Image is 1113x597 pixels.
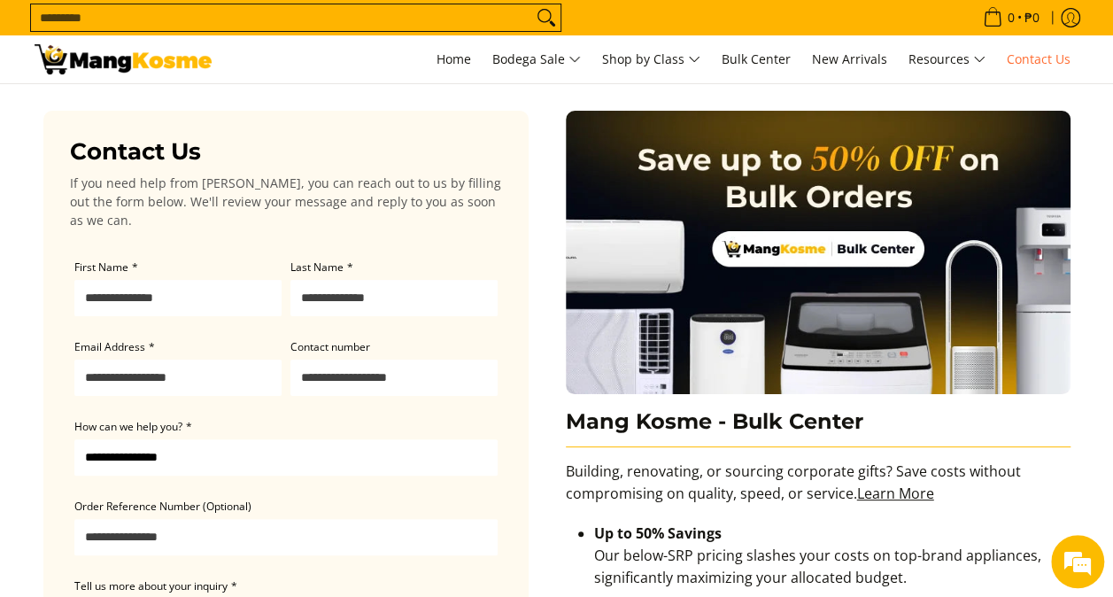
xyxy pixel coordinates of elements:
span: Home [437,50,471,67]
a: Bodega Sale [483,35,590,83]
p: Building, renovating, or sourcing corporate gifts? Save costs without compromising on quality, sp... [566,461,1070,523]
span: Contact Us [1007,50,1070,67]
p: If you need help from [PERSON_NAME], you can reach out to us by filling out the form below. We'll... [70,174,502,229]
a: New Arrivals [803,35,896,83]
img: Contact Us Today! l Mang Kosme - Home Appliance Warehouse Sale [35,44,212,74]
span: • [978,8,1045,27]
span: 0 [1005,12,1017,24]
nav: Main Menu [229,35,1079,83]
strong: Up to 50% Savings [594,523,722,543]
button: Search [532,4,560,31]
span: First Name [74,260,128,275]
span: We are offline. Please leave us a message. [37,183,309,362]
li: Our below-SRP pricing slashes your costs on top-brand appliances, significantly maximizing your a... [594,523,1070,595]
span: Order Reference Number (Optional) [74,499,251,514]
span: Email Address [74,339,145,354]
a: Learn More [857,484,934,503]
div: Leave a message [92,99,298,122]
span: How can we help you? [74,419,182,434]
span: Bulk Center [722,50,791,67]
textarea: Type your message and click 'Submit' [9,404,337,466]
span: ₱0 [1022,12,1042,24]
a: Shop by Class [593,35,709,83]
em: Submit [259,466,321,490]
a: Home [428,35,480,83]
h3: Mang Kosme - Bulk Center [566,408,1070,448]
span: Resources [908,49,985,71]
a: Contact Us [998,35,1079,83]
span: Shop by Class [602,49,700,71]
div: Minimize live chat window [290,9,333,51]
h3: Contact Us [70,137,502,167]
span: New Arrivals [812,50,887,67]
span: Bodega Sale [492,49,581,71]
a: Bulk Center [713,35,800,83]
span: Contact number [290,339,370,354]
span: Tell us more about your inquiry [74,578,228,593]
span: Last Name [290,260,344,275]
a: Resources [900,35,994,83]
